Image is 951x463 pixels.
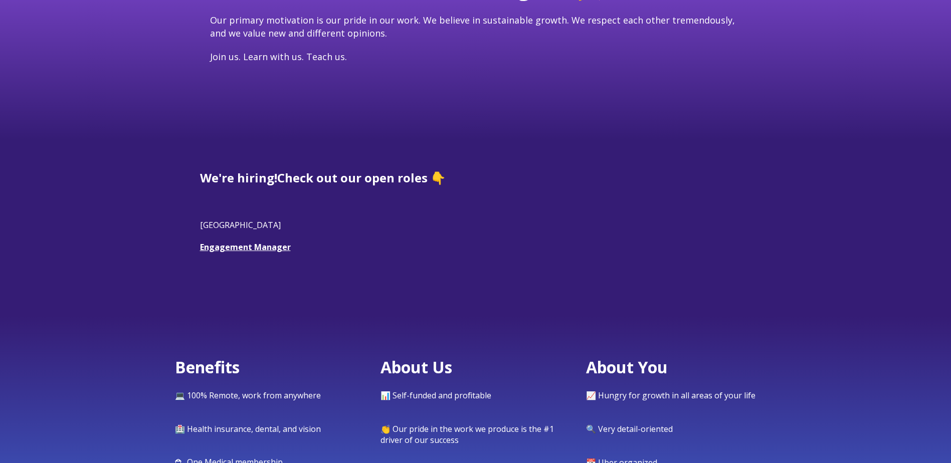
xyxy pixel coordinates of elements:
[381,356,452,378] span: About Us
[200,219,281,230] span: [GEOGRAPHIC_DATA]
[200,242,291,253] a: Engagement Manager
[210,51,347,63] span: Join us. Learn with us. Teach us.
[277,169,446,186] span: Check out our open roles 👇
[586,390,755,401] span: 📈 Hungry for growth in all areas of your life
[175,356,240,378] span: Benefits
[586,423,673,434] span: 🔍 Very detail-oriented
[175,423,321,434] span: 🏥 Health insurance, dental, and vision
[586,356,668,378] span: About You
[381,423,554,445] span: 👏 Our pride in the work we produce is the #1 driver of our success
[210,14,735,39] span: Our primary motivation is our pride in our work. We believe in sustainable growth. We respect eac...
[381,390,491,401] span: 📊 Self-funded and profitable
[175,390,321,401] span: 💻 100% Remote, work from anywhere
[200,169,277,186] span: We're hiring!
